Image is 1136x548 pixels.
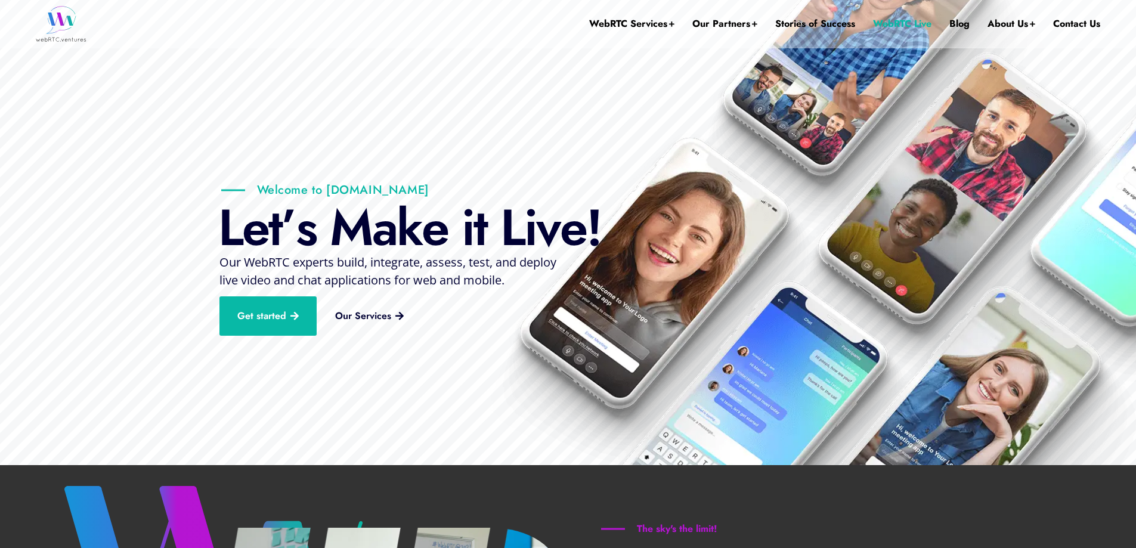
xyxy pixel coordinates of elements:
span: Our WebRTC experts build, integrate, assess, test, and deploy live video and chat applications fo... [219,254,556,288]
div: L [218,201,242,255]
div: k [397,201,422,255]
div: t [268,201,281,255]
div: s [296,201,316,255]
a: Get started [219,296,317,336]
div: e [560,201,586,255]
div: L [500,201,524,255]
div: e [422,201,448,255]
div: v [536,201,560,255]
div: e [242,201,268,255]
div: i [462,201,473,255]
p: Welcome to [DOMAIN_NAME] [221,182,429,197]
a: Our Services [317,302,422,330]
div: t [473,201,487,255]
img: WebRTC.ventures [36,6,86,42]
div: i [524,201,536,255]
div: a [372,201,397,255]
h6: The sky's the limit! [601,523,753,535]
div: M [330,201,372,255]
div: ’ [281,201,296,255]
div: ! [586,201,601,255]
